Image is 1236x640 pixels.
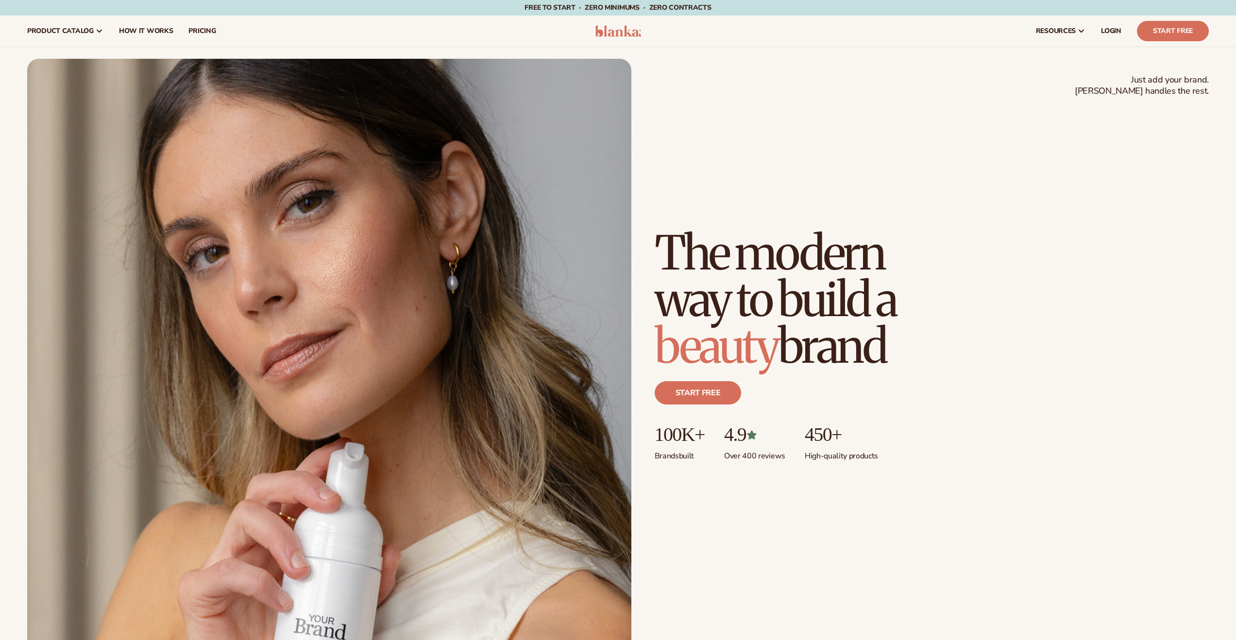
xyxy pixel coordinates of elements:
p: 100K+ [655,424,705,445]
a: Start Free [1137,21,1209,41]
span: product catalog [27,27,94,35]
p: Over 400 reviews [724,445,785,461]
span: Free to start · ZERO minimums · ZERO contracts [525,3,711,12]
img: logo [595,25,641,37]
a: Start free [655,381,742,404]
span: Just add your brand. [PERSON_NAME] handles the rest. [1075,74,1209,97]
a: resources [1028,16,1093,47]
a: How It Works [111,16,181,47]
p: Brands built [655,445,705,461]
h1: The modern way to build a brand [655,230,965,370]
span: resources [1036,27,1076,35]
p: 450+ [805,424,878,445]
span: pricing [188,27,216,35]
span: beauty [655,317,778,375]
span: LOGIN [1101,27,1121,35]
a: product catalog [19,16,111,47]
p: 4.9 [724,424,785,445]
span: How It Works [119,27,173,35]
a: LOGIN [1093,16,1129,47]
a: pricing [181,16,223,47]
p: High-quality products [805,445,878,461]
